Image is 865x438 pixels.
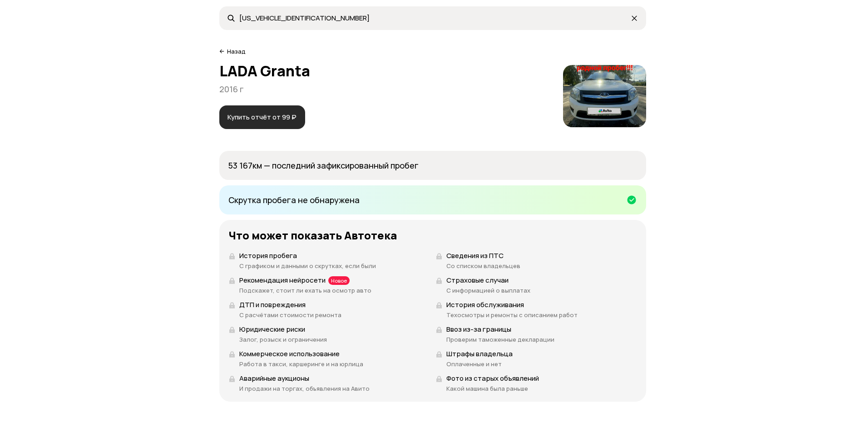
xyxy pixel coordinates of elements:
[239,384,370,393] p: И продажи на торгах, объявления на Авито
[625,9,643,27] button: закрыть
[219,84,310,95] p: 2016 г
[446,286,530,294] p: С информацией о выплатах
[446,384,539,393] p: Какой машина была раньше
[446,349,513,359] p: Штрафы владельца
[239,251,376,261] p: История пробега
[446,300,578,310] p: История обслуживания
[239,275,326,285] span: Рекомендация нейросети
[328,276,350,285] div: Новое
[239,311,341,319] p: С расчётами стоимости ремонта
[239,324,327,334] p: Юридические риски
[239,13,630,22] input: закрыть
[446,373,539,383] p: Фото из старых объявлений
[219,63,310,79] h1: LADA Granta
[446,311,578,319] p: Техосмотры и ремонты с описанием работ
[227,113,297,122] span: Купить отчёт от 99 ₽
[446,324,554,334] p: Ввоз из-за границы
[239,360,363,368] p: Работа в такси, каршеринге и на юрлица
[446,251,520,261] p: Сведения из ПТС
[228,194,360,205] p: Скрутка пробега не обнаружена
[219,105,305,129] button: Купить отчёт от 99 ₽
[446,275,530,285] p: Страховые случаи
[446,262,520,270] p: Со списком владельцев
[239,349,363,359] p: Коммерческое использование
[239,373,370,383] p: Аварийные аукционы
[239,262,376,270] p: С графиком и данными о скрутках, если были
[446,360,513,368] p: Оплаченные и нет
[228,229,637,242] h3: Что может показать Автотека
[563,65,646,127] img: 1.-y1OaraMoej6SV8G_wX9flNtVIaerWeizf039JmrM_DM_TT1mv5jo86oMPeb-jb_yftj__g.0WRiua0HOriL67Rd5cALIZB...
[239,286,371,294] p: Подскажет, стоит ли ехать на осмотр авто
[239,335,327,343] p: Залог, розыск и ограничения
[227,47,246,55] p: Назад
[228,160,637,171] p: 53 167 км — последний зафиксированный пробег
[239,300,341,310] p: ДТП и повреждения
[446,335,554,343] p: Проверим таможенные декларации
